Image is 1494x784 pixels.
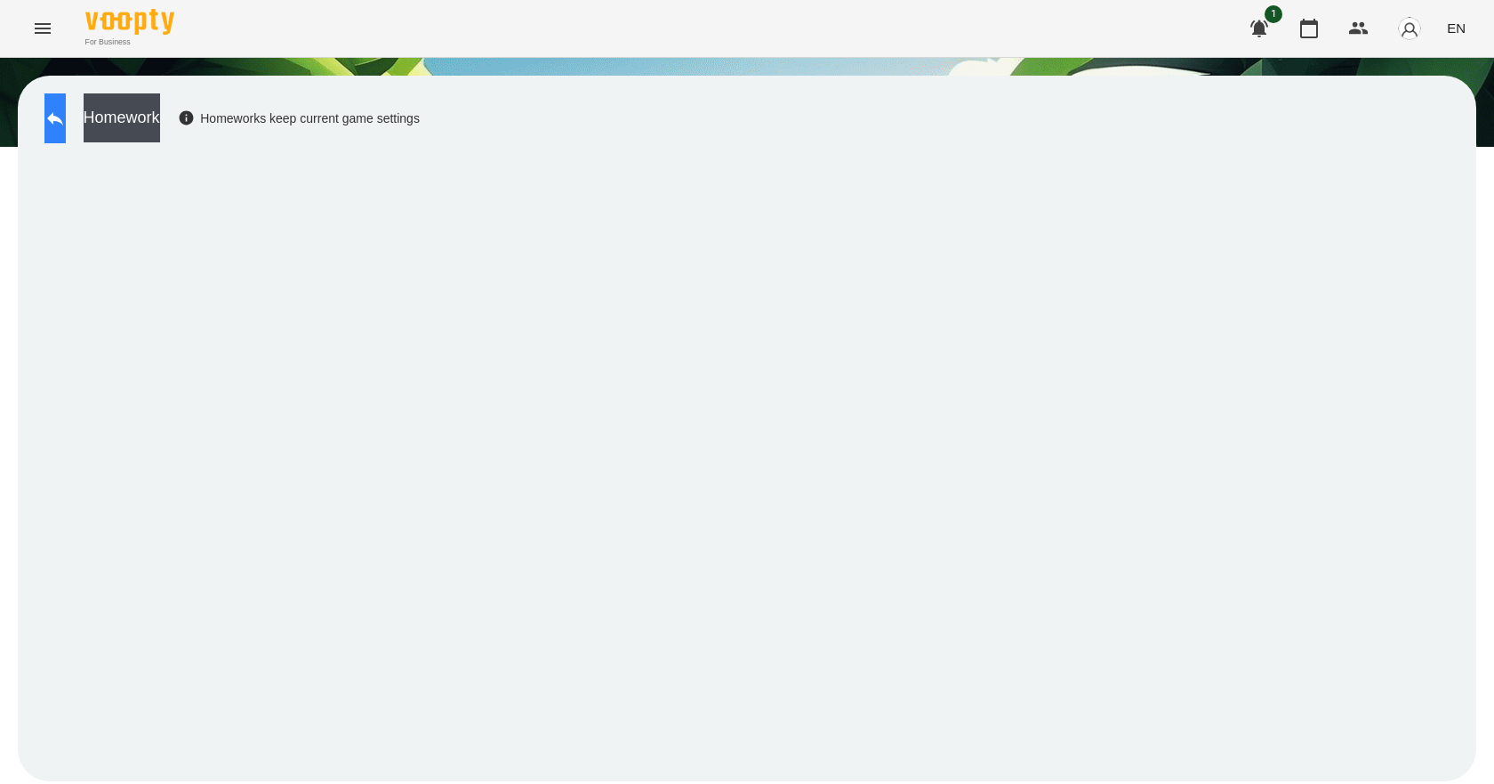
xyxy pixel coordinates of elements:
[85,9,174,35] img: Voopty Logo
[84,93,160,142] button: Homework
[1440,12,1473,44] button: EN
[1397,16,1422,41] img: avatar_s.png
[178,109,420,127] div: Homeworks keep current game settings
[1265,5,1282,23] span: 1
[21,7,64,50] button: Menu
[85,36,174,48] span: For Business
[1447,19,1466,37] span: EN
